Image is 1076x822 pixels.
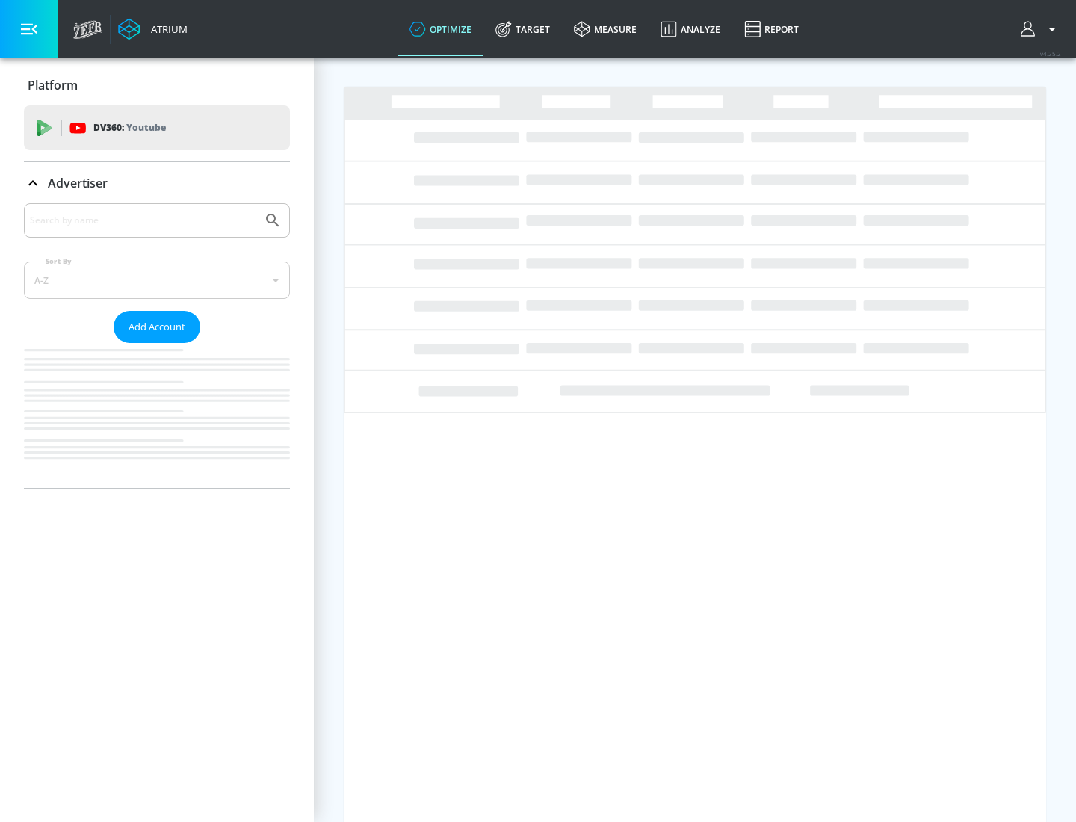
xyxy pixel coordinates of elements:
a: Target [483,2,562,56]
p: Advertiser [48,175,108,191]
a: measure [562,2,649,56]
p: Platform [28,77,78,93]
div: A-Z [24,262,290,299]
span: v 4.25.2 [1040,49,1061,58]
div: Advertiser [24,162,290,204]
a: Atrium [118,18,188,40]
label: Sort By [43,256,75,266]
a: optimize [398,2,483,56]
nav: list of Advertiser [24,343,290,488]
div: Advertiser [24,203,290,488]
a: Analyze [649,2,732,56]
div: Platform [24,64,290,106]
button: Add Account [114,311,200,343]
span: Add Account [129,318,185,336]
input: Search by name [30,211,256,230]
p: DV360: [93,120,166,136]
a: Report [732,2,811,56]
p: Youtube [126,120,166,135]
div: DV360: Youtube [24,105,290,150]
div: Atrium [145,22,188,36]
